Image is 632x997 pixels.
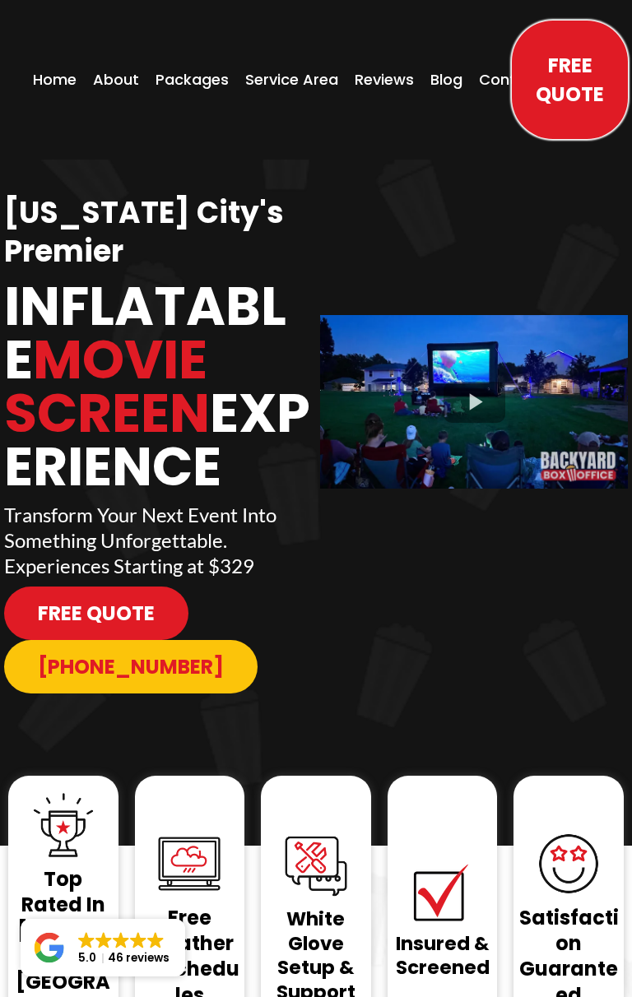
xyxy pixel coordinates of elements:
a: 913-214-1202 [4,640,258,693]
span: Movie Screen [4,322,210,451]
span: Free Quote [530,51,610,109]
a: Reviews [350,63,419,95]
h1: Top Rated In [12,866,114,917]
p: Transform Your Next Event Into Something Unforgettable. Experiences Starting at $329 [4,502,312,579]
h1: [US_STATE] City's Premier [4,194,312,271]
a: About [88,63,144,95]
span: Free Quote [38,599,155,628]
a: Home [28,63,81,95]
a: Contact [474,63,546,95]
span: [PHONE_NUMBER] [38,652,224,681]
a: Free Quote [4,587,188,640]
a: Free Quote [512,21,628,139]
a: Service Area [240,63,343,95]
a: Blog [425,63,467,95]
h1: Inflatable Experience [4,280,312,494]
h1: Insured & Screened [392,932,494,981]
a: Close GoogleGoogleGoogleGoogleGoogle 5.046 reviews [21,919,185,976]
a: Packages [151,63,234,95]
